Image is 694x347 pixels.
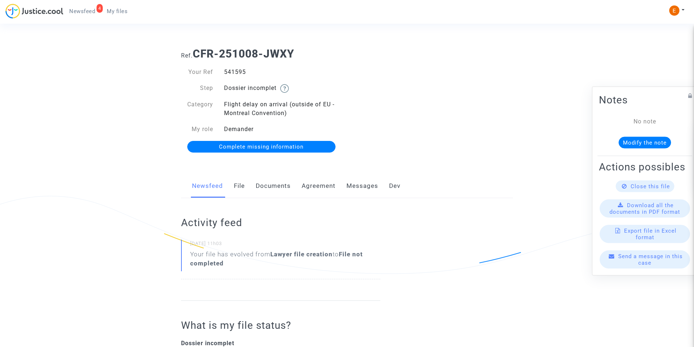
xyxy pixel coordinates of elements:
[69,8,95,15] span: Newsfeed
[107,8,128,15] span: My files
[181,319,380,332] h2: What is my file status?
[219,143,303,150] span: Complete missing information
[669,5,679,16] img: ACg8ocIeiFvHKe4dA5oeRFd_CiCnuxWUEc1A2wYhRJE3TTWt=s96-c
[219,125,347,134] div: Demander
[63,6,101,17] a: 4Newsfeed
[256,174,291,198] a: Documents
[193,47,294,60] b: CFR-251008-JWXY
[234,174,245,198] a: File
[190,250,380,268] div: Your file has evolved from to
[624,227,677,240] span: Export file in Excel format
[190,251,363,267] b: File not completed
[270,251,333,258] b: Lawyer file creation
[609,202,680,215] span: Download all the documents in PDF format
[97,4,103,13] div: 4
[618,253,683,266] span: Send a message in this case
[619,137,671,148] button: Modify the note
[5,4,63,19] img: jc-logo.svg
[302,174,336,198] a: Agreement
[192,174,223,198] a: Newsfeed
[181,52,193,59] span: Ref.
[389,174,400,198] a: Dev
[219,68,347,76] div: 541595
[599,93,691,106] h2: Notes
[610,117,680,126] div: No note
[181,216,380,229] h2: Activity feed
[219,84,347,93] div: Dossier incomplet
[176,100,219,118] div: Category
[219,100,347,118] div: Flight delay on arrival (outside of EU - Montreal Convention)
[190,240,380,250] small: [DATE] 11h03
[631,183,670,189] span: Close this file
[101,6,133,17] a: My files
[176,84,219,93] div: Step
[599,160,691,173] h2: Actions possibles
[280,84,289,93] img: help.svg
[346,174,378,198] a: Messages
[176,125,219,134] div: My role
[176,68,219,76] div: Your Ref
